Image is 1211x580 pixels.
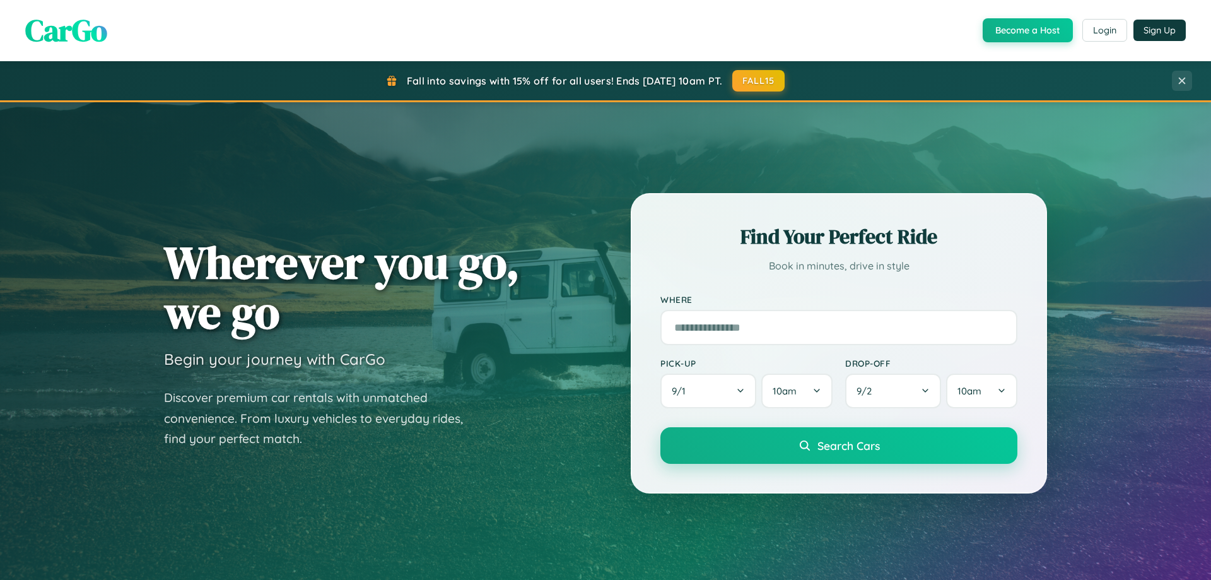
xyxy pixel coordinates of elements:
[164,350,385,369] h3: Begin your journey with CarGo
[660,294,1017,305] label: Where
[773,385,797,397] span: 10am
[957,385,981,397] span: 10am
[983,18,1073,42] button: Become a Host
[660,427,1017,464] button: Search Cars
[660,223,1017,251] h2: Find Your Perfect Ride
[845,358,1017,369] label: Drop-off
[660,257,1017,275] p: Book in minutes, drive in style
[1133,20,1186,41] button: Sign Up
[672,385,692,397] span: 9 / 1
[857,385,878,397] span: 9 / 2
[761,374,833,408] button: 10am
[660,358,833,369] label: Pick-up
[817,439,880,453] span: Search Cars
[845,374,941,408] button: 9/2
[164,237,520,337] h1: Wherever you go, we go
[660,374,756,408] button: 9/1
[732,70,785,92] button: FALL15
[164,388,479,449] p: Discover premium car rentals with unmatched convenience. From luxury vehicles to everyday rides, ...
[1082,19,1127,42] button: Login
[407,74,723,87] span: Fall into savings with 15% off for all users! Ends [DATE] 10am PT.
[946,374,1017,408] button: 10am
[25,9,107,51] span: CarGo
